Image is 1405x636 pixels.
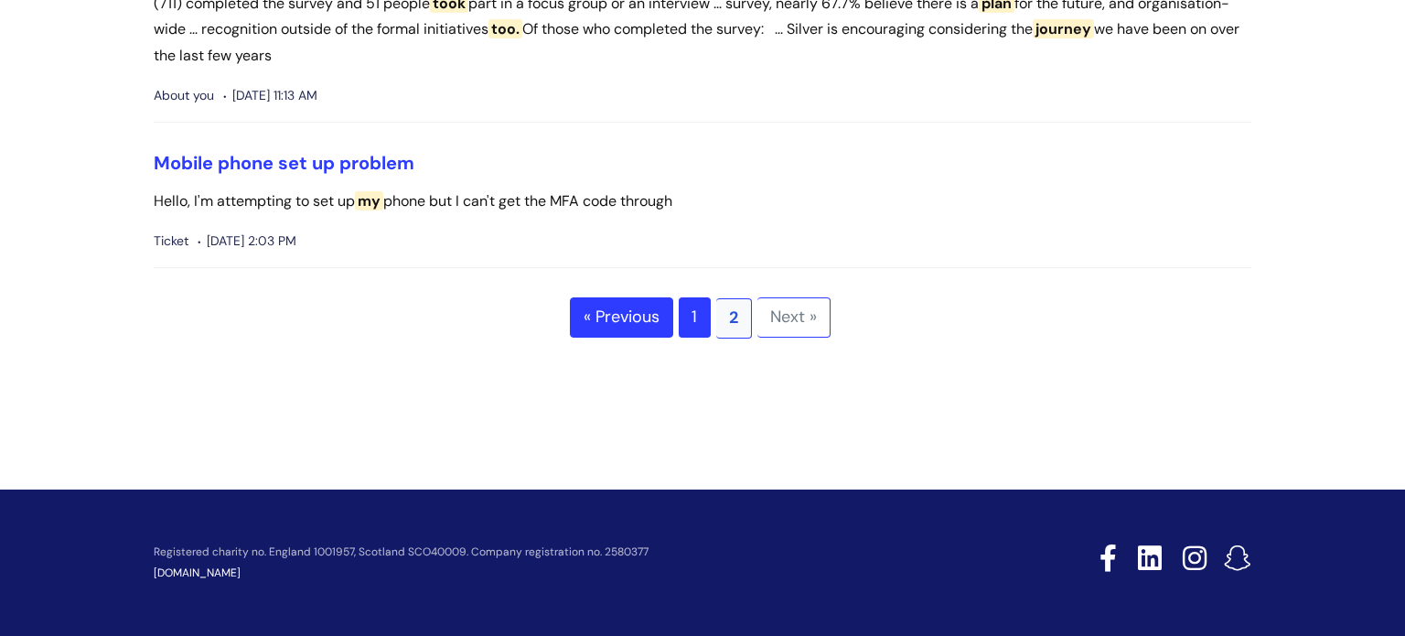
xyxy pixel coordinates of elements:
span: Next » [757,297,831,338]
span: [DATE] 11:13 AM [223,84,317,107]
span: my [355,191,383,210]
span: journey [1033,19,1094,38]
p: Registered charity no. England 1001957, Scotland SCO40009. Company registration no. 2580377 [154,546,970,558]
a: Mobile phone set up problem [154,151,414,175]
p: Hello, I'm attempting to set up phone but I can't get the MFA code through [154,189,1251,215]
span: [DATE] 2:03 PM [198,230,296,253]
span: About you [154,84,214,107]
a: [DOMAIN_NAME] [154,566,241,580]
a: 1 [679,297,711,338]
a: « Previous [570,297,673,338]
span: too. [488,19,522,38]
span: Ticket [154,230,188,253]
span: 2 [716,298,752,339]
